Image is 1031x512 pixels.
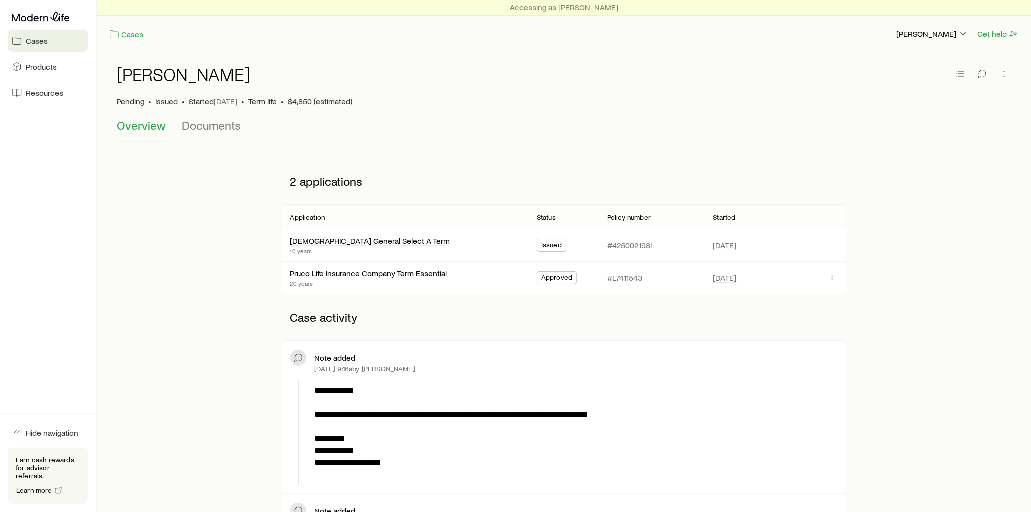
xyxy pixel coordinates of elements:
[607,213,651,221] p: Policy number
[607,240,653,250] p: #4250021981
[26,62,57,72] span: Products
[182,96,185,106] span: •
[117,64,250,84] h1: [PERSON_NAME]
[713,273,737,283] span: [DATE]
[288,96,352,106] span: $4,850 (estimated)
[26,88,63,98] span: Resources
[241,96,244,106] span: •
[541,273,572,284] span: Approved
[8,30,88,52] a: Cases
[541,241,562,251] span: Issued
[189,96,237,106] p: Started
[182,118,241,132] span: Documents
[713,213,736,221] p: Started
[282,166,846,196] p: 2 applications
[896,28,969,40] button: [PERSON_NAME]
[290,247,450,255] p: 10 years
[282,302,846,332] p: Case activity
[117,118,166,132] span: Overview
[314,365,415,373] p: [DATE] 9:16a by [PERSON_NAME]
[8,448,88,504] div: Earn cash rewards for advisor referrals.Learn more
[148,96,151,106] span: •
[290,279,447,287] p: 20 years
[290,236,450,245] a: [DEMOGRAPHIC_DATA] General Select A Term
[109,29,144,40] a: Cases
[117,96,144,106] p: Pending
[214,96,237,106] span: [DATE]
[607,273,642,283] p: #L7411543
[26,428,78,438] span: Hide navigation
[896,29,968,39] p: [PERSON_NAME]
[290,268,447,278] a: Pruco Life Insurance Company Term Essential
[510,2,618,12] p: Accessing as [PERSON_NAME]
[16,487,52,494] span: Learn more
[248,96,277,106] span: Term life
[290,268,447,279] div: Pruco Life Insurance Company Term Essential
[8,56,88,78] a: Products
[713,240,737,250] span: [DATE]
[117,118,1011,142] div: Case details tabs
[281,96,284,106] span: •
[290,213,325,221] p: Application
[155,96,178,106] span: Issued
[16,456,80,480] p: Earn cash rewards for advisor referrals.
[290,236,450,246] div: [DEMOGRAPHIC_DATA] General Select A Term
[314,353,355,363] p: Note added
[8,422,88,444] button: Hide navigation
[26,36,48,46] span: Cases
[8,82,88,104] a: Resources
[537,213,556,221] p: Status
[977,28,1019,40] button: Get help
